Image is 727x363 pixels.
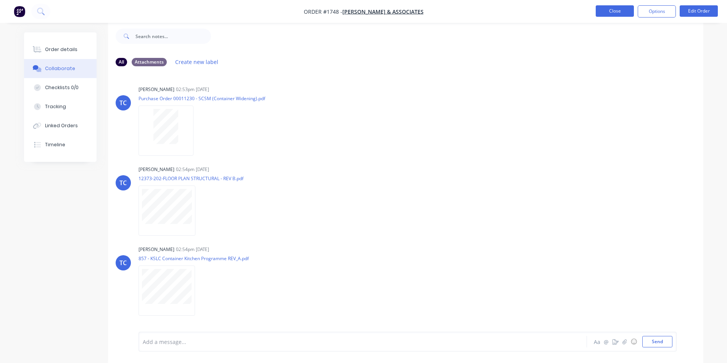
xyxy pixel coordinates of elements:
[119,258,127,267] div: TC
[593,337,602,346] button: Aa
[135,29,211,44] input: Search notes...
[139,175,243,182] p: 12373-202-FLOOR PLAN STRUCTURAL - REV B.pdf
[176,86,209,93] div: 02:53pm [DATE]
[176,246,209,253] div: 02:54pm [DATE]
[45,103,66,110] div: Tracking
[45,46,77,53] div: Order details
[24,97,97,116] button: Tracking
[24,135,97,154] button: Timeline
[119,98,127,107] div: TC
[304,8,342,15] span: Order #1748 -
[45,141,65,148] div: Timeline
[642,336,672,347] button: Send
[139,246,174,253] div: [PERSON_NAME]
[132,58,167,66] div: Attachments
[45,122,78,129] div: Linked Orders
[24,78,97,97] button: Checklists 0/0
[139,166,174,173] div: [PERSON_NAME]
[680,5,718,17] button: Edit Order
[602,337,611,346] button: @
[45,65,75,72] div: Collaborate
[24,40,97,59] button: Order details
[629,337,638,346] button: ☺
[596,5,634,17] button: Close
[45,84,79,91] div: Checklists 0/0
[139,95,265,102] p: Purchase Order 00011230 - SCSM (Container Widening).pdf
[119,178,127,187] div: TC
[139,255,249,262] p: 857 - KSLC Container Kitchen Programme REV_A.pdf
[24,116,97,135] button: Linked Orders
[171,57,222,67] button: Create new label
[14,6,25,17] img: Factory
[638,5,676,18] button: Options
[342,8,424,15] a: [PERSON_NAME] & ASSOCIATES
[176,166,209,173] div: 02:54pm [DATE]
[24,59,97,78] button: Collaborate
[139,86,174,93] div: [PERSON_NAME]
[116,58,127,66] div: All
